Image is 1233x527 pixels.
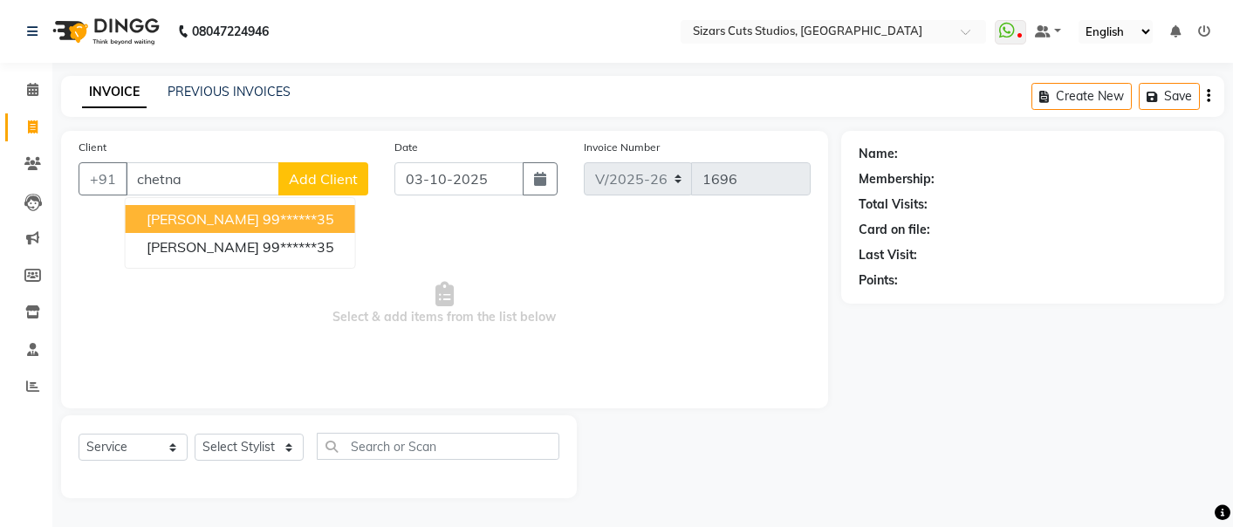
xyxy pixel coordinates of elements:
[859,145,898,163] div: Name:
[79,140,106,155] label: Client
[1139,83,1200,110] button: Save
[317,433,559,460] input: Search or Scan
[859,221,930,239] div: Card on file:
[147,238,259,256] span: [PERSON_NAME]
[126,162,279,195] input: Search by Name/Mobile/Email/Code
[192,7,269,56] b: 08047224946
[79,162,127,195] button: +91
[859,170,935,188] div: Membership:
[584,140,660,155] label: Invoice Number
[278,162,368,195] button: Add Client
[82,77,147,108] a: INVOICE
[859,271,898,290] div: Points:
[859,246,917,264] div: Last Visit:
[394,140,418,155] label: Date
[45,7,164,56] img: logo
[859,195,928,214] div: Total Visits:
[1031,83,1132,110] button: Create New
[168,84,291,99] a: PREVIOUS INVOICES
[79,216,811,391] span: Select & add items from the list below
[147,210,259,228] span: [PERSON_NAME]
[289,170,358,188] span: Add Client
